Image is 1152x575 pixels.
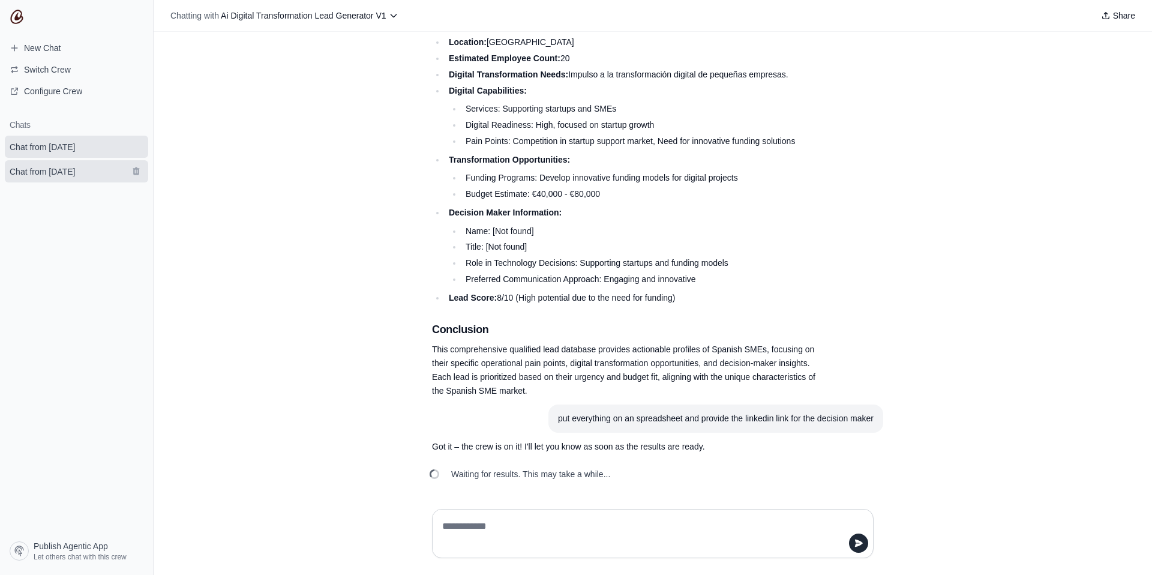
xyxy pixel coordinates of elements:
span: Chatting with [170,10,219,22]
li: Digital Readiness: High, focused on startup growth [462,118,816,132]
span: Share [1113,10,1135,22]
li: Role in Technology Decisions: Supporting startups and funding models [462,256,816,270]
li: Impulso a la transformación digital de pequeñas empresas. [445,68,816,82]
h3: Conclusion [432,321,816,338]
span: Let others chat with this crew [34,552,127,562]
strong: Digital Transformation Needs: [449,70,568,79]
span: Chat from [DATE] [10,141,75,153]
div: put everything on an spreadsheet and provide the linkedin link for the decision maker [558,412,874,426]
span: Waiting for results. This may take a while... [451,468,610,480]
button: Switch Crew [5,60,148,79]
li: 8/10 (High potential due to the need for funding) [445,291,816,305]
strong: Estimated Employee Count: [449,53,560,63]
li: Funding Programs: Develop innovative funding models for digital projects [462,171,816,185]
li: [GEOGRAPHIC_DATA] [445,35,816,49]
button: Chatting with Ai Digital Transformation Lead Generator V1 [166,7,403,24]
a: Chat from [DATE] [5,136,148,158]
button: Share [1096,7,1140,24]
li: Pain Points: Competition in startup support market, Need for innovative funding solutions [462,134,816,148]
span: Publish Agentic App [34,540,108,552]
span: Configure Crew [24,85,82,97]
li: Title: [Not found] [462,240,816,254]
strong: Lead Score: [449,293,497,303]
img: CrewAI Logo [10,10,24,24]
strong: Transformation Opportunities: [449,155,570,164]
li: Budget Estimate: €40,000 - €80,000 [462,187,816,201]
span: Switch Crew [24,64,71,76]
li: Preferred Communication Approach: Engaging and innovative [462,272,816,286]
span: Chat from [DATE] [10,166,75,178]
section: Response [422,433,826,461]
strong: Digital Capabilities: [449,86,527,95]
p: Got it – the crew is on it! I'll let you know as soon as the results are ready. [432,440,816,454]
a: Configure Crew [5,82,148,101]
section: User message [548,405,883,433]
a: Publish Agentic App Let others chat with this crew [5,537,148,565]
p: This comprehensive qualified lead database provides actionable profiles of Spanish SMEs, focusing... [432,343,816,397]
li: Name: [Not found] [462,224,816,238]
li: Services: Supporting startups and SMEs [462,102,816,116]
strong: Decision Maker Information: [449,208,562,217]
li: 20 [445,52,816,65]
a: New Chat [5,38,148,58]
a: Chat from [DATE] [5,160,148,182]
span: Ai Digital Transformation Lead Generator V1 [221,11,386,20]
span: New Chat [24,42,61,54]
strong: Location: [449,37,487,47]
